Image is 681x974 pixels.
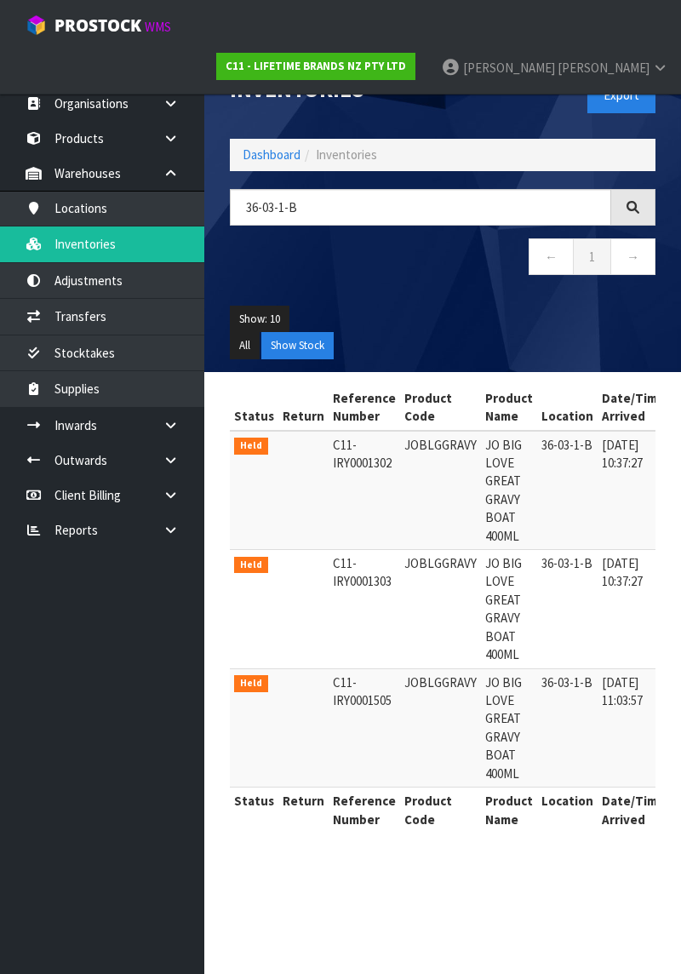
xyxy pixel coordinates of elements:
th: Reference Number [329,385,400,431]
th: Date/Time Arrived [598,385,669,431]
a: 1 [573,238,611,275]
a: Dashboard [243,146,300,163]
span: Inventories [316,146,377,163]
small: WMS [145,19,171,35]
th: Reference Number [329,788,400,833]
button: Show: 10 [230,306,289,333]
td: C11-IRY0001303 [329,550,400,669]
h1: Inventories [230,77,430,101]
td: JOBLGGRAVY [400,668,481,788]
td: JO BIG LOVE GREAT GRAVY BOAT 400ML [481,550,537,669]
span: ProStock [54,14,141,37]
span: Held [234,557,268,574]
input: Search inventories [230,189,611,226]
th: Location [537,385,598,431]
th: Return [278,788,329,833]
th: Product Code [400,385,481,431]
th: Return [278,385,329,431]
td: JO BIG LOVE GREAT GRAVY BOAT 400ML [481,668,537,788]
td: 36-03-1-B [537,431,598,550]
span: Held [234,675,268,692]
button: Export [587,77,655,113]
th: Status [230,788,278,833]
span: [PERSON_NAME] [558,60,650,76]
td: JOBLGGRAVY [400,550,481,669]
th: Location [537,788,598,833]
span: [PERSON_NAME] [463,60,555,76]
span: Held [234,438,268,455]
th: Status [230,385,278,431]
td: JO BIG LOVE GREAT GRAVY BOAT 400ML [481,431,537,550]
td: C11-IRY0001302 [329,431,400,550]
td: [DATE] 10:37:27 [598,431,669,550]
th: Date/Time Arrived [598,788,669,833]
td: 36-03-1-B [537,668,598,788]
td: [DATE] 10:37:27 [598,550,669,669]
a: C11 - LIFETIME BRANDS NZ PTY LTD [216,53,415,80]
td: C11-IRY0001505 [329,668,400,788]
button: Show Stock [261,332,334,359]
img: cube-alt.png [26,14,47,36]
td: 36-03-1-B [537,550,598,669]
th: Product Code [400,788,481,833]
a: ← [529,238,574,275]
td: [DATE] 11:03:57 [598,668,669,788]
nav: Page navigation [230,238,655,280]
th: Product Name [481,788,537,833]
a: → [610,238,655,275]
th: Product Name [481,385,537,431]
button: All [230,332,260,359]
strong: C11 - LIFETIME BRANDS NZ PTY LTD [226,59,406,73]
td: JOBLGGRAVY [400,431,481,550]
